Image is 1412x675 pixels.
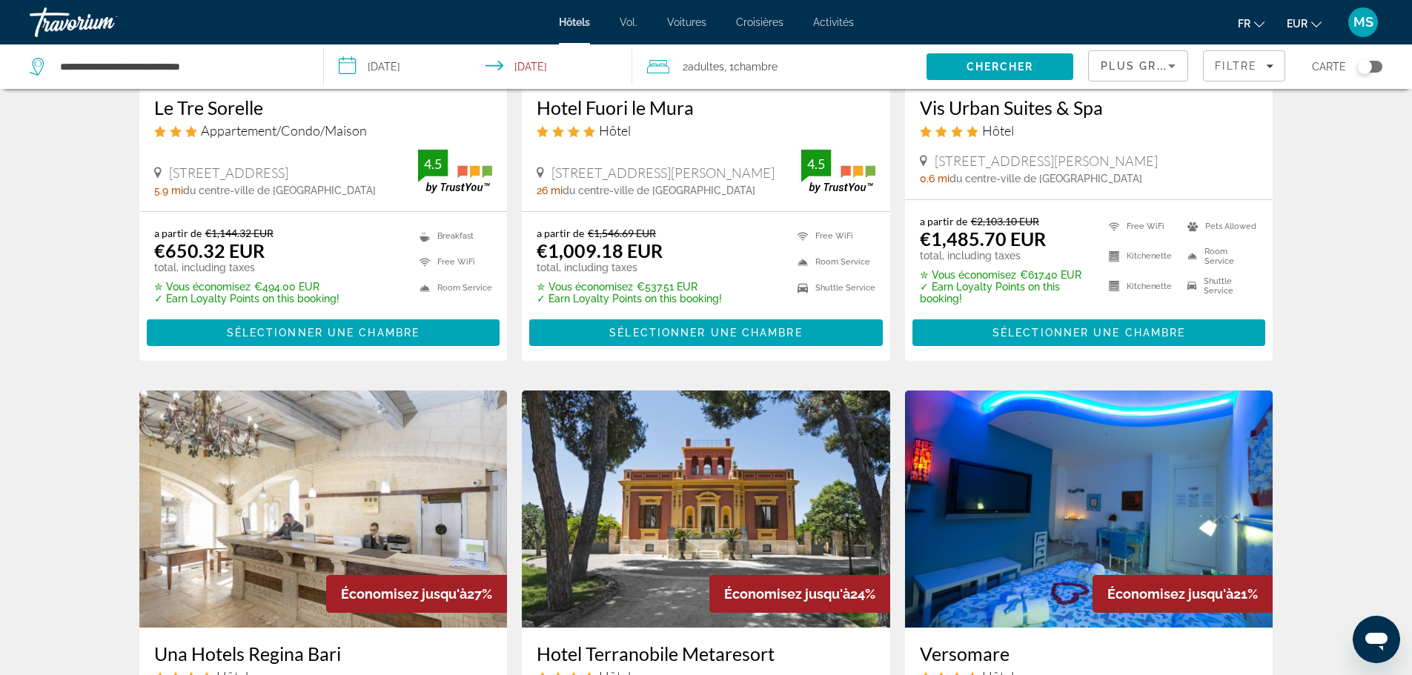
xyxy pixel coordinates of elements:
[139,390,508,628] img: Una Hotels Regina Bari
[227,327,420,339] span: Sélectionner une chambre
[813,16,854,28] a: Activités
[559,16,590,28] a: Hôtels
[537,262,722,273] p: total, including taxes
[912,319,1266,346] button: Sélectionner une chambre
[724,56,778,77] span: , 1
[920,96,1259,119] a: Vis Urban Suites & Spa
[920,250,1090,262] p: total, including taxes
[412,227,492,245] li: Breakfast
[736,16,783,28] a: Croisières
[935,153,1158,169] span: [STREET_ADDRESS][PERSON_NAME]
[537,227,584,239] span: a partir de
[971,215,1039,227] del: €2,103.10 EUR
[1353,14,1373,30] font: MS
[1353,616,1400,663] iframe: Bouton de lancement de la fenêtre de messagerie
[1215,60,1257,72] span: Filtre
[537,239,663,262] ins: €1,009.18 EUR
[1203,50,1285,82] button: Filters
[790,279,875,297] li: Shuttle Service
[537,122,875,139] div: 4 star Hotel
[529,319,883,346] button: Sélectionner une chambre
[1101,275,1180,297] li: Kitchenette
[1093,575,1273,613] div: 21%
[537,281,633,293] span: ✮ Vous économisez
[154,239,265,262] ins: €650.32 EUR
[790,227,875,245] li: Free WiFi
[790,253,875,271] li: Room Service
[154,293,339,305] p: ✓ Earn Loyalty Points on this booking!
[620,16,637,28] a: Vol.
[920,269,1016,281] span: ✮ Vous économisez
[920,281,1090,305] p: ✓ Earn Loyalty Points on this booking!
[205,227,274,239] del: €1,144.32 EUR
[920,642,1259,665] h3: Versomare
[1344,7,1382,38] button: Menu utilisateur
[1101,215,1180,237] li: Free WiFi
[1312,56,1346,77] span: Carte
[920,215,967,227] span: a partir de
[154,96,493,119] a: Le Tre Sorelle
[1238,13,1264,34] button: Changer de langue
[1101,245,1180,267] li: Kitchenette
[341,586,467,602] span: Économisez jusqu'à
[529,323,883,339] a: Sélectionner une chambre
[418,150,492,193] img: TrustYou guest rating badge
[927,53,1073,80] button: Search
[154,122,493,139] div: 3 star Apartment
[537,642,875,665] a: Hotel Terranobile Metaresort
[912,323,1266,339] a: Sélectionner une chambre
[801,150,875,193] img: TrustYou guest rating badge
[667,16,706,28] a: Voitures
[1180,275,1259,297] li: Shuttle Service
[992,327,1185,339] span: Sélectionner une chambre
[588,227,656,239] del: €1,546.69 EUR
[632,44,927,89] button: Travelers: 2 adults, 0 children
[920,269,1090,281] p: €617.40 EUR
[201,122,367,139] span: Appartement/Condo/Maison
[683,56,724,77] span: 2
[1287,18,1307,30] font: EUR
[154,281,251,293] span: ✮ Vous économisez
[537,184,563,196] span: 26 mi
[709,575,890,613] div: 24%
[183,184,376,196] span: du centre-ville de [GEOGRAPHIC_DATA]
[147,323,500,339] a: Sélectionner une chambre
[412,279,492,297] li: Room Service
[1346,60,1382,73] button: Toggle map
[537,293,722,305] p: ✓ Earn Loyalty Points on this booking!
[418,155,448,173] div: 4.5
[1107,586,1233,602] span: Économisez jusqu'à
[801,155,831,173] div: 4.5
[324,44,633,89] button: Select check in and out date
[920,173,949,184] span: 0.6 mi
[154,184,183,196] span: 5.9 mi
[1101,57,1176,75] mat-select: Sort by
[551,164,775,181] span: [STREET_ADDRESS][PERSON_NAME]
[1287,13,1322,34] button: Changer de devise
[154,642,493,665] a: Una Hotels Regina Bari
[724,586,850,602] span: Économisez jusqu'à
[734,61,778,73] span: Chambre
[59,56,301,78] input: Search hotel destination
[920,227,1046,250] ins: €1,485.70 EUR
[30,3,178,41] a: Travorium
[563,184,755,196] span: du centre-ville de [GEOGRAPHIC_DATA]
[688,61,724,73] span: Adultes
[326,575,507,613] div: 27%
[154,262,339,273] p: total, including taxes
[522,390,890,628] img: Hotel Terranobile Metaresort
[537,281,722,293] p: €537.51 EUR
[905,390,1273,628] img: Versomare
[599,122,631,139] span: Hôtel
